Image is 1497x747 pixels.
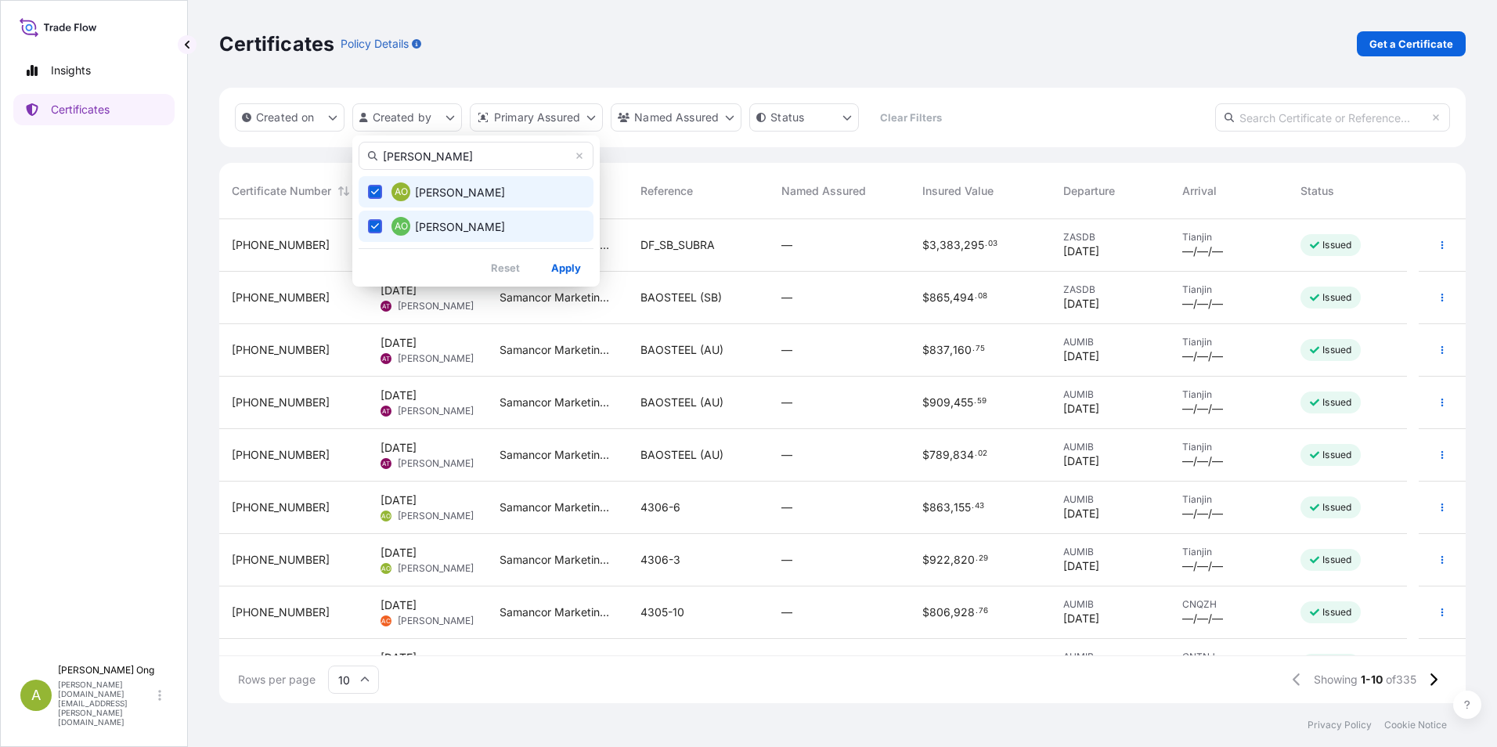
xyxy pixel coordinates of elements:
span: AO [395,218,408,234]
input: Search team member [359,142,593,170]
p: Reset [491,260,520,276]
div: createdBy Filter options [352,135,600,287]
span: [PERSON_NAME] [415,219,505,235]
button: Apply [539,255,593,280]
p: Apply [551,260,581,276]
span: [PERSON_NAME] [415,185,505,200]
button: Reset [478,255,532,280]
button: AO[PERSON_NAME] [359,176,593,207]
span: AO [395,184,408,200]
div: Select Option [359,176,593,242]
button: AO[PERSON_NAME] [359,211,593,242]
